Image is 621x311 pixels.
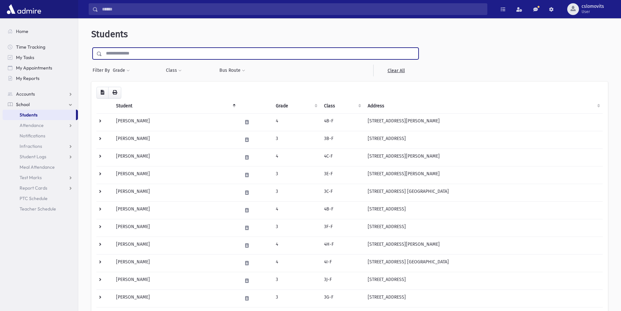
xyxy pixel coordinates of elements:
[582,4,604,9] span: cslomovits
[272,219,320,237] td: 3
[3,63,78,73] a: My Appointments
[272,131,320,148] td: 3
[20,154,46,160] span: Student Logs
[3,162,78,172] a: Meal Attendance
[320,113,364,131] td: 4B-F
[364,184,603,201] td: [STREET_ADDRESS] [GEOGRAPHIC_DATA]
[364,237,603,254] td: [STREET_ADDRESS][PERSON_NAME]
[112,65,130,76] button: Grade
[3,172,78,183] a: Test Marks
[364,201,603,219] td: [STREET_ADDRESS]
[166,65,182,76] button: Class
[112,113,238,131] td: [PERSON_NAME]
[20,112,37,118] span: Students
[98,3,487,15] input: Search
[320,131,364,148] td: 3B-F
[272,148,320,166] td: 4
[320,289,364,307] td: 3G-F
[20,133,45,139] span: Notifications
[272,201,320,219] td: 4
[364,166,603,184] td: [STREET_ADDRESS][PERSON_NAME]
[3,110,76,120] a: Students
[3,26,78,37] a: Home
[112,131,238,148] td: [PERSON_NAME]
[16,75,39,81] span: My Reports
[20,122,44,128] span: Attendance
[320,201,364,219] td: 4B-F
[364,131,603,148] td: [STREET_ADDRESS]
[272,272,320,289] td: 3
[272,184,320,201] td: 3
[3,42,78,52] a: Time Tracking
[364,219,603,237] td: [STREET_ADDRESS]
[112,219,238,237] td: [PERSON_NAME]
[320,166,364,184] td: 3E-F
[3,183,78,193] a: Report Cards
[112,254,238,272] td: [PERSON_NAME]
[96,87,109,99] button: CSV
[112,201,238,219] td: [PERSON_NAME]
[582,9,604,14] span: User
[320,184,364,201] td: 3C-F
[320,219,364,237] td: 3F-F
[112,289,238,307] td: [PERSON_NAME]
[5,3,43,16] img: AdmirePro
[3,120,78,131] a: Attendance
[108,87,121,99] button: Print
[219,65,245,76] button: Bus Route
[112,148,238,166] td: [PERSON_NAME]
[3,89,78,99] a: Accounts
[112,184,238,201] td: [PERSON_NAME]
[20,143,42,149] span: Infractions
[364,113,603,131] td: [STREET_ADDRESS][PERSON_NAME]
[20,195,48,201] span: PTC Schedule
[272,166,320,184] td: 3
[16,28,28,34] span: Home
[112,237,238,254] td: [PERSON_NAME]
[272,99,320,114] th: Grade: activate to sort column ascending
[320,148,364,166] td: 4C-F
[272,237,320,254] td: 4
[320,237,364,254] td: 4H-F
[364,99,603,114] th: Address: activate to sort column ascending
[16,91,35,97] span: Accounts
[20,185,47,191] span: Report Cards
[91,29,128,39] span: Students
[16,54,34,60] span: My Tasks
[3,141,78,151] a: Infractions
[364,148,603,166] td: [STREET_ADDRESS][PERSON_NAME]
[16,101,30,107] span: School
[272,254,320,272] td: 4
[364,272,603,289] td: [STREET_ADDRESS]
[320,99,364,114] th: Class: activate to sort column ascending
[20,175,42,180] span: Test Marks
[364,254,603,272] td: [STREET_ADDRESS] [GEOGRAPHIC_DATA]
[112,99,238,114] th: Student: activate to sort column descending
[320,272,364,289] td: 3J-F
[3,204,78,214] a: Teacher Schedule
[3,193,78,204] a: PTC Schedule
[373,65,419,76] a: Clear All
[3,151,78,162] a: Student Logs
[272,289,320,307] td: 3
[93,67,112,74] span: Filter By
[364,289,603,307] td: [STREET_ADDRESS]
[16,44,45,50] span: Time Tracking
[3,52,78,63] a: My Tasks
[3,99,78,110] a: School
[20,206,56,212] span: Teacher Schedule
[112,272,238,289] td: [PERSON_NAME]
[3,131,78,141] a: Notifications
[320,254,364,272] td: 4I-F
[272,113,320,131] td: 4
[112,166,238,184] td: [PERSON_NAME]
[20,164,55,170] span: Meal Attendance
[3,73,78,84] a: My Reports
[16,65,52,71] span: My Appointments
